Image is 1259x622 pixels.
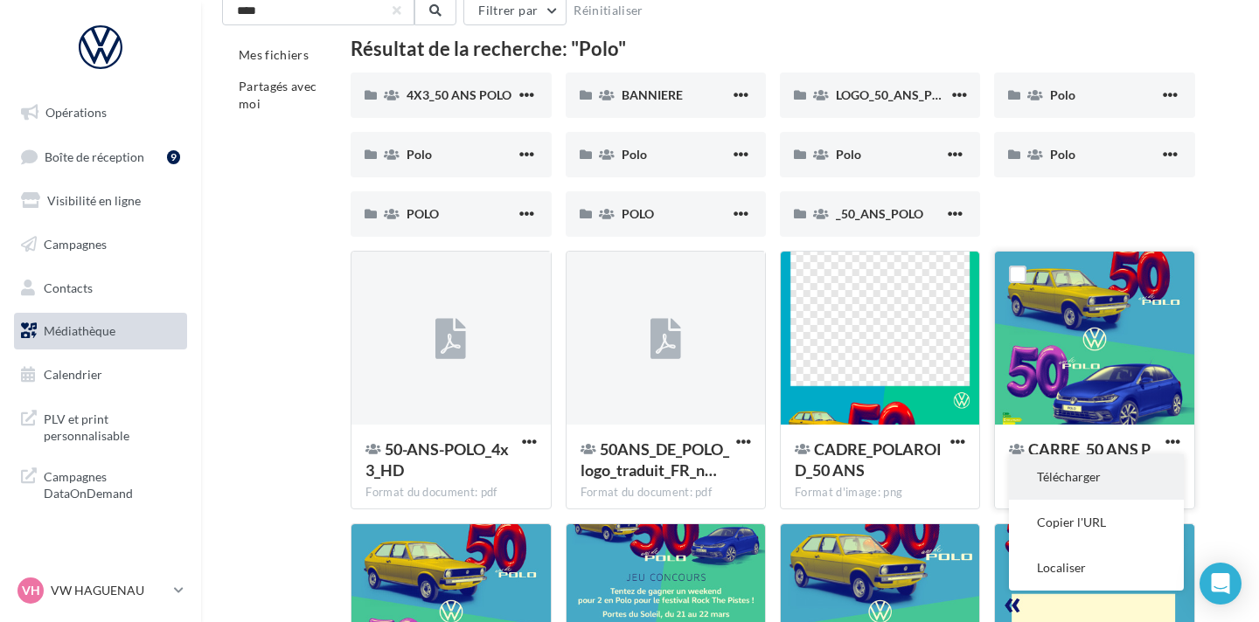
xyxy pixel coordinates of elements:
div: Format d'image: png [795,485,965,501]
span: Visibilité en ligne [47,193,141,208]
a: Contacts [10,270,191,307]
span: CADRE_POLAROID_50 ANS [795,439,942,480]
span: PLV et print personnalisable [44,407,180,445]
div: Résultat de la recherche: "Polo" [351,39,1195,59]
span: VH [22,582,40,599]
span: Polo [622,147,647,162]
button: Copier l'URL [1009,500,1184,545]
span: Opérations [45,105,107,120]
span: _50_ANS_POLO [836,206,923,221]
span: Mes fichiers [239,47,309,62]
a: Campagnes [10,226,191,263]
a: Médiathèque [10,313,191,349]
span: Contacts [44,280,93,294]
p: VW HAGUENAU [51,582,167,599]
span: Polo [836,147,861,162]
a: VH VW HAGUENAU [14,574,187,607]
span: POLO [622,206,654,221]
span: Calendrier [44,367,102,382]
span: BANNIERE [622,87,683,102]
span: Polo [407,147,432,162]
span: Médiathèque [44,323,115,338]
span: Campagnes [44,237,107,252]
span: POLO [407,206,439,221]
span: Polo [1050,147,1075,162]
div: Format du document: pdf [581,485,751,501]
a: Campagnes DataOnDemand [10,458,191,509]
div: 9 [167,150,180,164]
a: Boîte de réception9 [10,138,191,176]
span: 4X3_50 ANS POLO [407,87,511,102]
a: PLV et print personnalisable [10,400,191,452]
span: Polo [1050,87,1075,102]
span: 50-ANS-POLO_4x3_HD [365,439,509,480]
span: Boîte de réception [45,149,144,163]
div: Open Intercom Messenger [1200,563,1242,605]
button: Télécharger [1009,454,1184,500]
span: CARRE_50 ANS POLO_1080x1080px [1009,439,1151,480]
a: Visibilité en ligne [10,183,191,219]
div: Format du document: pdf [365,485,536,501]
button: Localiser [1009,545,1184,591]
span: 50ANS_DE_POLO_logo_traduit_FR_noir [581,439,729,480]
span: Partagés avec moi [239,79,317,111]
span: LOGO_50_ANS_POLO [836,87,956,102]
a: Opérations [10,94,191,131]
a: Calendrier [10,356,191,393]
span: Campagnes DataOnDemand [44,465,180,502]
